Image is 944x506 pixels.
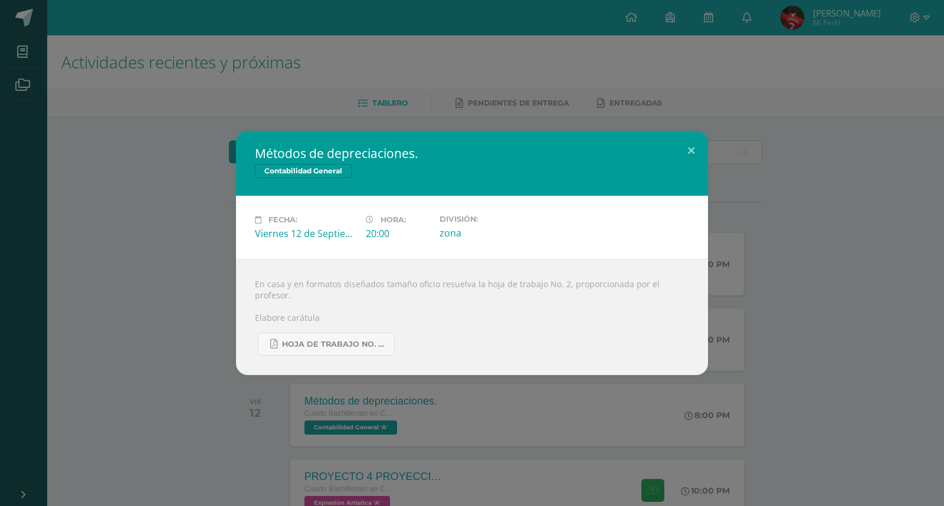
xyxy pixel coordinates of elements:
[674,131,708,171] button: Close (Esc)
[236,259,708,375] div: En casa y en formatos diseñados tamaño oficio resuelva la hoja de trabajo No. 2, proporcionada po...
[440,215,541,224] label: División:
[258,333,395,356] a: Hoja de trabajo No. 2 Contabilidad.pdf
[255,145,689,162] h2: Métodos de depreciaciones.
[268,215,297,224] span: Fecha:
[381,215,406,224] span: Hora:
[255,164,352,178] span: Contabilidad General
[282,340,388,349] span: Hoja de trabajo No. 2 Contabilidad.pdf
[255,227,356,240] div: Viernes 12 de Septiembre
[366,227,430,240] div: 20:00
[440,226,541,239] div: zona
